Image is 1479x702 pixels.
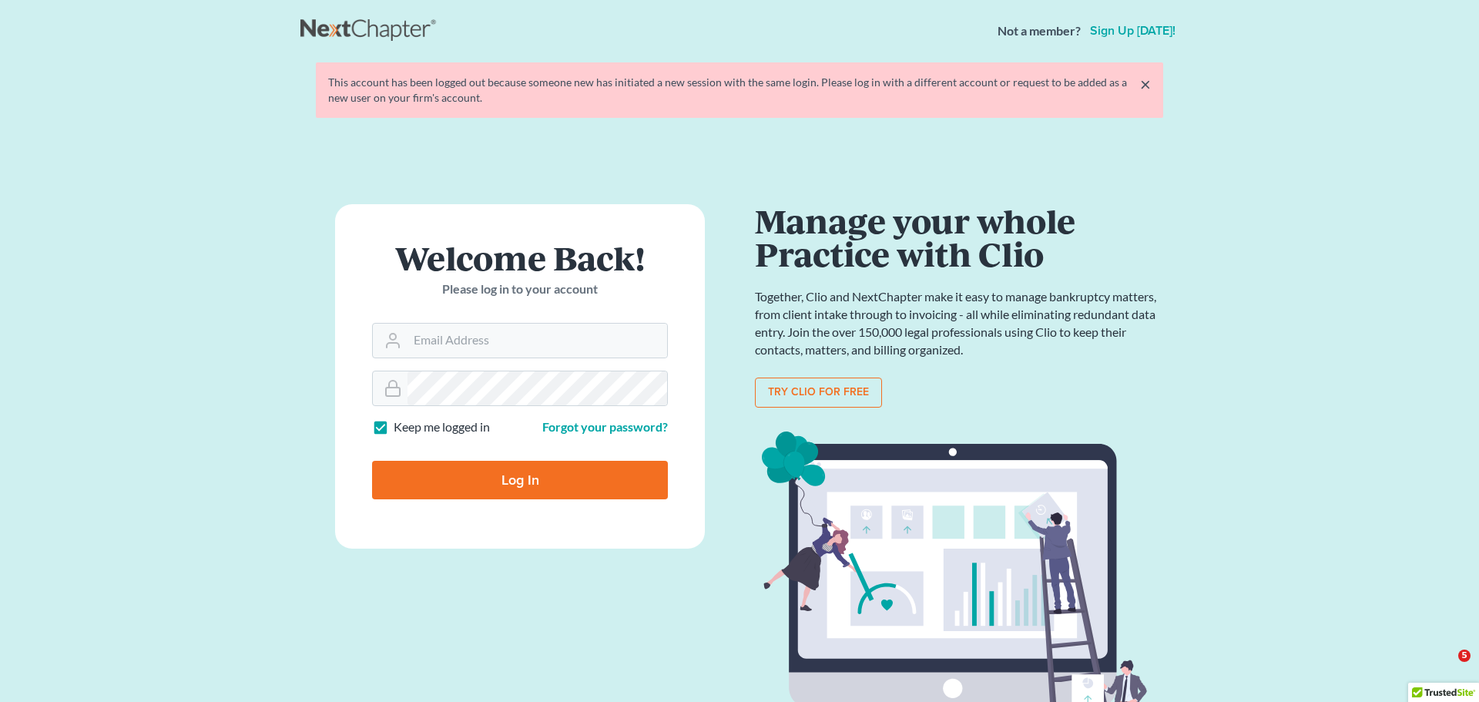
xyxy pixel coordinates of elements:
[1140,75,1151,93] a: ×
[755,378,882,408] a: Try clio for free
[755,204,1163,270] h1: Manage your whole Practice with Clio
[542,419,668,434] a: Forgot your password?
[1458,650,1471,662] span: 5
[328,75,1151,106] div: This account has been logged out because someone new has initiated a new session with the same lo...
[394,418,490,436] label: Keep me logged in
[1087,25,1179,37] a: Sign up [DATE]!
[372,461,668,499] input: Log In
[1427,650,1464,687] iframe: Intercom live chat
[755,288,1163,358] p: Together, Clio and NextChapter make it easy to manage bankruptcy matters, from client intake thro...
[372,280,668,298] p: Please log in to your account
[407,324,667,358] input: Email Address
[998,22,1081,40] strong: Not a member?
[372,241,668,274] h1: Welcome Back!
